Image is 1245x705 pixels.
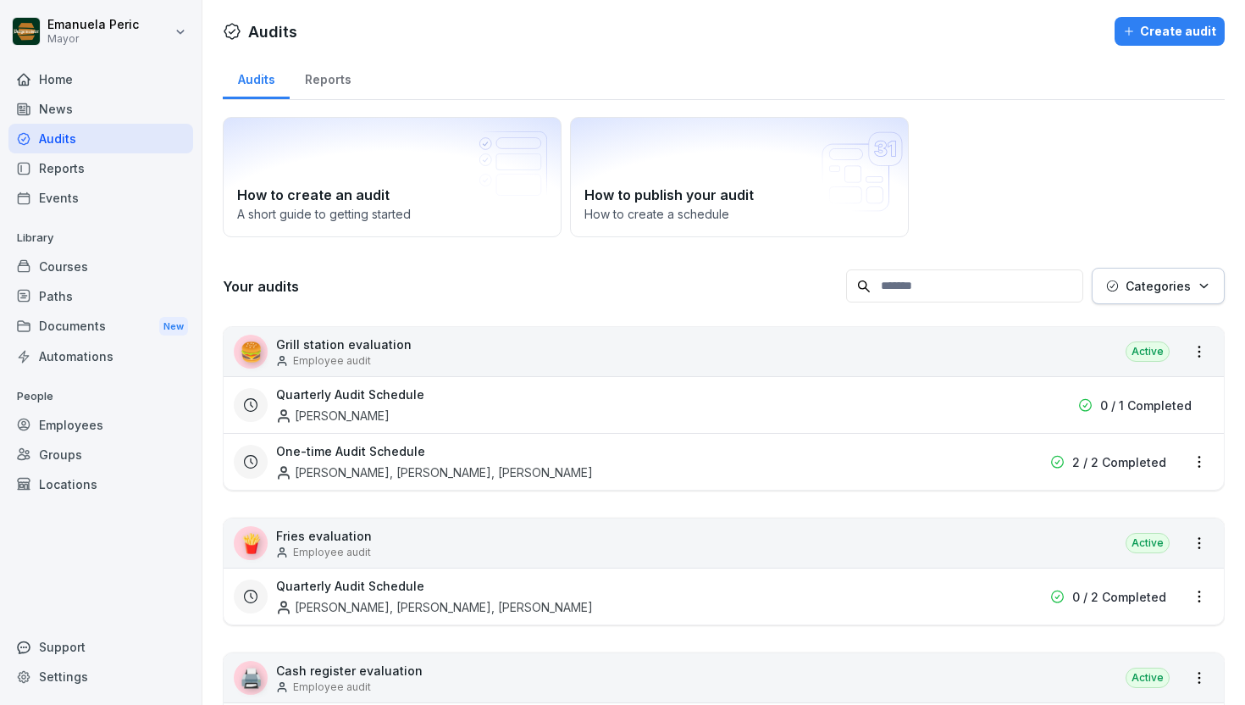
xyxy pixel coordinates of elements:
a: Audits [8,124,193,153]
font: Events [39,191,79,205]
a: Groups [8,440,193,469]
font: Settings [39,669,88,684]
font: A short guide to getting started [237,207,411,221]
font: Fries evaluation [276,529,372,543]
a: How to publish your auditHow to create a schedule [570,117,909,237]
font: [PERSON_NAME], [PERSON_NAME], [PERSON_NAME] [295,600,593,614]
a: Employees [8,410,193,440]
font: Emanuela [47,17,106,31]
font: Documents [39,319,106,333]
button: Categories [1092,268,1225,304]
font: Grill station evaluation [276,337,412,352]
a: Reports [8,153,193,183]
font: Active [1132,671,1164,684]
font: Categories [1126,279,1191,293]
font: How to create an audit [237,186,390,203]
font: Support [39,640,86,654]
a: News [8,94,193,124]
font: New [163,320,184,332]
font: Active [1132,536,1164,549]
font: [PERSON_NAME] [295,408,390,423]
font: [PERSON_NAME], [PERSON_NAME], [PERSON_NAME] [295,465,593,480]
button: Create audit [1115,17,1225,46]
font: Groups [39,447,82,462]
font: News [39,102,73,116]
font: Employees [39,418,103,432]
a: DocumentsNew [8,311,193,342]
a: Locations [8,469,193,499]
font: Peric [109,17,139,31]
font: Audits [39,131,76,146]
a: How to create an auditA short guide to getting started [223,117,562,237]
font: Employee audit [293,354,371,367]
font: One-time Audit Schedule [276,444,425,458]
font: Locations [39,477,97,491]
font: Automations [39,349,113,364]
a: Paths [8,281,193,311]
font: 🍟 [240,532,263,554]
font: 0 / 2 Completed [1072,590,1166,604]
font: Audits [248,23,297,41]
font: Active [1132,345,1164,358]
font: Your audits [223,278,299,295]
a: Courses [8,252,193,281]
font: 0 / 1 Completed [1100,398,1192,413]
font: 🍔 [240,341,263,363]
font: Home [39,72,73,86]
font: How to publish your audit [584,186,754,203]
font: Reports [305,72,351,86]
a: Settings [8,662,193,691]
font: Create audit [1140,24,1216,38]
font: Library [17,230,53,244]
font: 🖨️ [240,667,263,689]
font: 2 / 2 Completed [1072,455,1166,469]
font: Reports [39,161,85,175]
font: Quarterly Audit Schedule [276,387,424,402]
font: Employee audit [293,680,371,693]
a: Automations [8,341,193,371]
a: Audits [223,56,290,99]
font: Courses [39,259,88,274]
font: Mayor [47,32,79,45]
font: Employee audit [293,546,371,558]
a: Reports [290,56,366,99]
font: Paths [39,289,73,303]
font: Quarterly Audit Schedule [276,579,424,593]
a: Events [8,183,193,213]
font: Cash register evaluation [276,663,423,678]
font: People [17,389,53,402]
font: How to create a schedule [584,207,729,221]
font: Audits [238,72,275,86]
a: Home [8,64,193,94]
